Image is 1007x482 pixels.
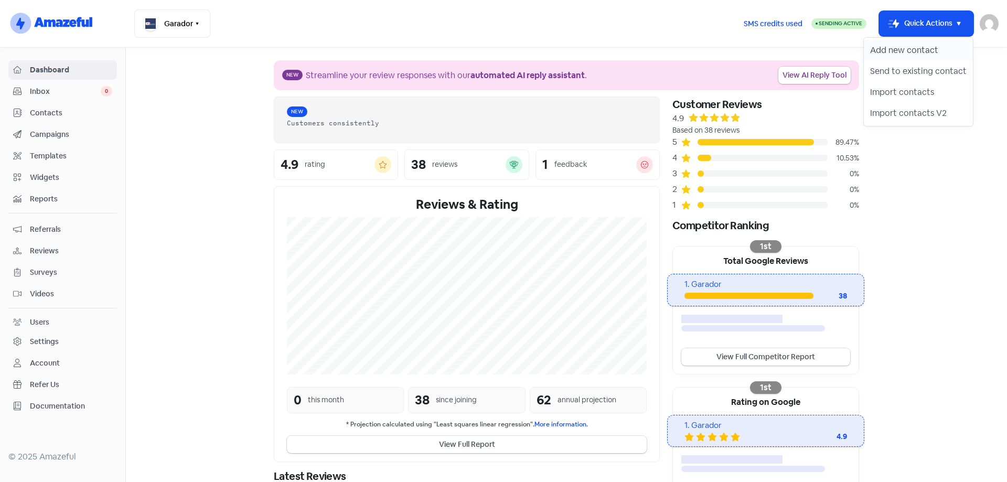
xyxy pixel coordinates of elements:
[735,17,811,28] a: SMS credits used
[8,263,117,282] a: Surveys
[287,420,647,430] small: * Projection calculated using "Least squares linear regression".
[864,82,973,103] button: Import contacts
[287,195,647,214] div: Reviews & Rating
[30,267,112,278] span: Surveys
[30,358,60,369] div: Account
[537,391,551,410] div: 62
[404,149,529,180] a: 38reviews
[30,224,112,235] span: Referrals
[672,152,681,164] div: 4
[672,112,684,125] div: 4.9
[432,159,457,170] div: reviews
[30,401,112,412] span: Documentation
[30,129,112,140] span: Campaigns
[828,153,859,164] div: 10.53%
[101,86,112,97] span: 0
[558,394,616,405] div: annual projection
[415,391,430,410] div: 38
[554,159,587,170] div: feedback
[470,70,585,81] b: automated AI reply assistant
[8,168,117,187] a: Widgets
[282,70,303,80] span: New
[8,397,117,416] a: Documentation
[813,291,847,302] div: 38
[30,317,49,328] div: Users
[8,332,117,351] a: Settings
[8,189,117,209] a: Reports
[980,14,999,33] img: User
[673,247,859,274] div: Total Google Reviews
[30,108,112,119] span: Contacts
[8,375,117,394] a: Refer Us
[8,220,117,239] a: Referrals
[287,106,307,117] span: New
[30,245,112,256] span: Reviews
[274,149,398,180] a: 4.9rating
[864,40,973,61] button: Add new contact
[879,11,973,36] button: Quick Actions
[778,67,851,84] a: View AI Reply Tool
[672,136,681,148] div: 5
[672,199,681,211] div: 1
[684,279,847,291] div: 1. Garador
[672,167,681,180] div: 3
[411,158,426,171] div: 38
[828,137,859,148] div: 89.47%
[534,420,588,429] a: More information.
[134,9,210,38] button: Garador
[30,172,112,183] span: Widgets
[819,20,862,27] span: Sending Active
[294,391,302,410] div: 0
[8,125,117,144] a: Campaigns
[30,65,112,76] span: Dashboard
[744,18,802,29] span: SMS credits used
[542,158,548,171] div: 1
[30,194,112,205] span: Reports
[672,125,859,136] div: Based on 38 reviews
[30,336,59,347] div: Settings
[750,381,781,394] div: 1st
[828,184,859,195] div: 0%
[864,103,973,124] button: Import contacts V2
[308,394,344,405] div: this month
[8,60,117,80] a: Dashboard
[684,420,847,432] div: 1. Garador
[828,168,859,179] div: 0%
[30,288,112,299] span: Videos
[30,86,101,97] span: Inbox
[30,379,112,390] span: Refer Us
[8,103,117,123] a: Contacts
[30,151,112,162] span: Templates
[681,348,850,366] a: View Full Competitor Report
[8,146,117,166] a: Templates
[864,61,973,82] button: Send to existing contact
[673,388,859,415] div: Rating on Google
[8,354,117,373] a: Account
[287,118,647,128] div: Customers consistently
[8,241,117,261] a: Reviews
[305,159,325,170] div: rating
[8,313,117,332] a: Users
[8,451,117,463] div: © 2025 Amazeful
[281,158,298,171] div: 4.9
[672,183,681,196] div: 2
[8,82,117,101] a: Inbox 0
[306,69,587,82] div: Streamline your review responses with our .
[811,17,866,30] a: Sending Active
[8,284,117,304] a: Videos
[805,431,847,442] div: 4.9
[287,436,647,453] button: View Full Report
[828,200,859,211] div: 0%
[672,218,859,233] div: Competitor Ranking
[535,149,660,180] a: 1feedback
[750,240,781,253] div: 1st
[436,394,477,405] div: since joining
[672,97,859,112] div: Customer Reviews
